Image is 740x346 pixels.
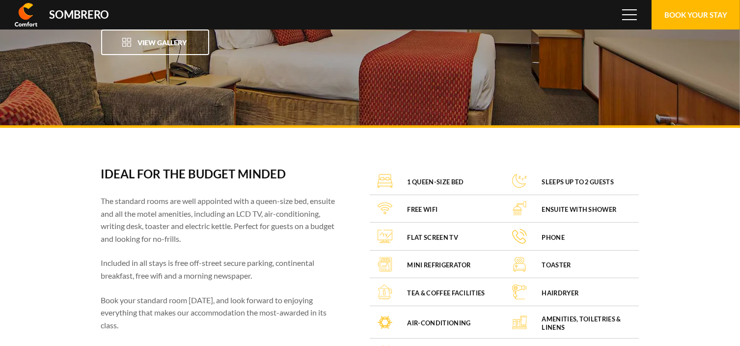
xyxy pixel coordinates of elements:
[542,289,578,297] h4: Hairdryer
[542,315,631,332] h4: Amenities, toiletries & linens
[378,257,392,272] img: Mini Refrigerator
[512,257,527,272] img: Toaster
[122,37,132,47] img: Open Gallery
[407,205,438,214] h4: FREE WiFi
[407,233,458,242] h4: Flat screen TV
[512,285,527,299] img: Hairdryer
[138,38,187,47] span: View Gallery
[542,233,565,242] h4: Phone
[378,173,392,188] img: 1 queen-size bed
[378,285,392,299] img: Tea & coffee facilities
[378,229,392,244] img: Flat screen TV
[542,178,614,186] h4: Sleeps up to 2 guests
[378,315,392,330] img: Air-conditioning
[407,261,470,269] h4: Mini Refrigerator
[512,315,527,330] img: Amenities, toiletries & linens
[512,173,527,188] img: Sleeps up to 2 guests
[101,195,343,245] p: The standard rooms are well appointed with a queen-size bed, ensuite and all the motel amenities,...
[101,294,343,332] p: Book your standard room [DATE], and look forward to enjoying everything that makes our accommodat...
[101,257,343,282] p: Included in all stays is free off-street secure parking, continental breakfast, free wifi and a m...
[407,178,464,186] h4: 1 queen-size bed
[512,229,527,244] img: Phone
[378,201,392,216] img: FREE WiFi
[101,167,343,181] h3: Ideal for the budget minded
[622,9,637,20] span: Menu
[407,289,485,297] h4: Tea & coffee facilities
[101,29,209,55] button: View Gallery
[407,319,470,327] h4: Air-conditioning
[542,261,571,269] h4: Toaster
[542,205,616,214] h4: Ensuite with shower
[15,3,37,27] img: Comfort Inn & Suites Sombrero
[512,201,527,216] img: Ensuite with shower
[49,9,109,20] div: Sombrero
